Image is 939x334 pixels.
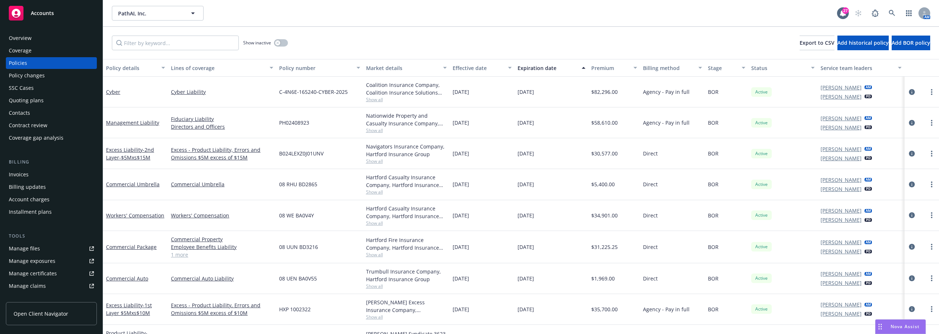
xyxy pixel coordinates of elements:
input: Filter by keyword... [112,36,239,50]
span: [DATE] [518,119,534,126]
a: Commercial Package [106,243,157,250]
span: PH02408923 [279,119,309,126]
a: more [927,118,936,127]
span: Active [754,120,769,126]
span: Direct [643,212,658,219]
span: Active [754,181,769,188]
div: Service team leaders [821,64,893,72]
a: Start snowing [851,6,866,21]
a: circleInformation [907,274,916,283]
a: Manage exposures [6,255,97,267]
span: [DATE] [453,305,469,313]
button: Stage [705,59,748,77]
div: Hartford Casualty Insurance Company, Hartford Insurance Group [366,205,447,220]
button: Policy details [103,59,168,77]
a: Workers' Compensation [106,212,164,219]
span: - 2nd Layer-$5Mxs$15M [106,146,154,161]
button: Market details [363,59,450,77]
span: [DATE] [518,212,534,219]
a: Commercial Property [171,235,273,243]
button: Export to CSV [800,36,834,50]
span: Direct [643,150,658,157]
a: Commercial Auto Liability [171,275,273,282]
a: Report a Bug [868,6,883,21]
button: Nova Assist [875,319,926,334]
a: circleInformation [907,305,916,313]
button: Premium [588,59,640,77]
a: Cyber [106,88,120,95]
span: $34,901.00 [591,212,618,219]
span: Export to CSV [800,39,834,46]
span: [DATE] [453,243,469,251]
div: Premium [591,64,629,72]
span: C-4N6E-165240-CYBER-2025 [279,88,348,96]
a: [PERSON_NAME] [821,84,862,91]
a: [PERSON_NAME] [821,176,862,184]
span: BOR [708,119,719,126]
button: Expiration date [515,59,588,77]
a: Search [885,6,899,21]
div: Manage BORs [9,293,43,304]
span: B024LEXZ0J01UNV [279,150,324,157]
span: HXP 1002322 [279,305,311,313]
a: Quoting plans [6,95,97,106]
div: Overview [9,32,32,44]
div: Manage files [9,243,40,254]
span: [DATE] [453,150,469,157]
span: Show all [366,96,447,103]
span: [DATE] [518,180,534,188]
div: Navigators Insurance Company, Hartford Insurance Group [366,143,447,158]
a: [PERSON_NAME] [821,145,862,153]
a: Commercial Umbrella [106,181,160,188]
span: Show inactive [243,40,271,46]
span: [DATE] [453,212,469,219]
div: Billing [6,158,97,166]
div: Policy number [279,64,352,72]
a: [PERSON_NAME] [821,207,862,214]
a: Manage BORs [6,293,97,304]
button: PathAI, Inc. [112,6,204,21]
a: Policy changes [6,70,97,81]
span: BOR [708,150,719,157]
a: Policies [6,57,97,69]
div: Effective date [453,64,504,72]
a: Manage claims [6,280,97,292]
div: Account charges [9,194,50,205]
a: Directors and Officers [171,123,273,131]
span: $5,400.00 [591,180,615,188]
span: 08 UUN BD3216 [279,243,318,251]
a: Excess - Product Liability, Errors and Omissions $5M excess of $15M [171,146,273,161]
a: Installment plans [6,206,97,218]
div: 27 [842,7,849,14]
span: [DATE] [453,180,469,188]
div: Quoting plans [9,95,44,106]
a: Management Liability [106,119,159,126]
span: - 1st Layer $5Mxs$10M [106,302,152,316]
span: $31,225.25 [591,243,618,251]
span: $82,296.00 [591,88,618,96]
span: $30,577.00 [591,150,618,157]
a: Excess Liability [106,302,152,316]
span: Direct [643,243,658,251]
div: Invoices [9,169,29,180]
span: Show all [366,189,447,195]
a: more [927,211,936,220]
span: Accounts [31,10,54,16]
div: Lines of coverage [171,64,265,72]
a: circleInformation [907,88,916,96]
button: Add BOR policy [892,36,930,50]
div: Stage [708,64,737,72]
span: Active [754,275,769,282]
div: Policy details [106,64,157,72]
a: [PERSON_NAME] [821,279,862,287]
span: [DATE] [518,305,534,313]
span: [DATE] [518,88,534,96]
a: more [927,88,936,96]
div: Policies [9,57,27,69]
div: Coverage [9,45,32,56]
button: Effective date [450,59,515,77]
div: Expiration date [518,64,577,72]
a: 1 more [171,251,273,258]
span: Show all [366,127,447,133]
a: [PERSON_NAME] [821,238,862,246]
